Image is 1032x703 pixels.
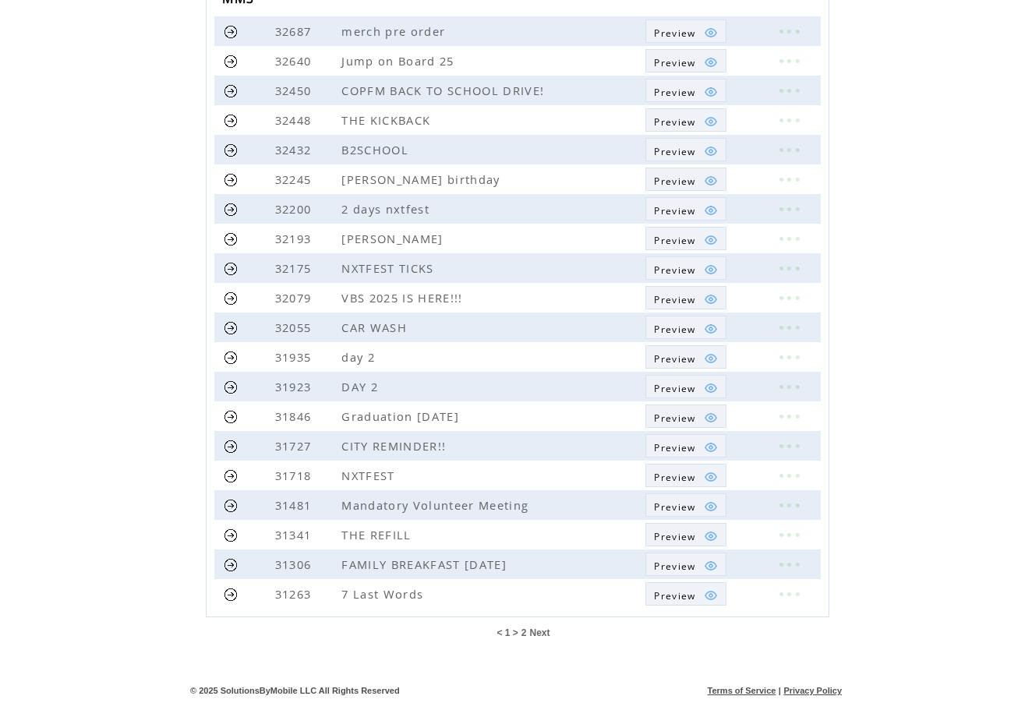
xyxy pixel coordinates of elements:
span: Graduation [DATE] [341,408,463,424]
a: Preview [645,168,726,191]
a: Preview [645,256,726,280]
span: VBS 2025 IS HERE!!! [341,290,466,306]
img: eye.png [704,351,718,366]
span: [PERSON_NAME] birthday [341,171,504,187]
a: Preview [645,197,726,221]
span: Show MMS preview [654,530,695,543]
span: < 1 > [497,627,518,638]
span: day 2 [341,349,379,365]
img: eye.png [704,440,718,454]
a: Preview [645,49,726,72]
span: NXTFEST [341,468,398,483]
span: 32175 [275,260,316,276]
span: Show MMS preview [654,26,695,40]
span: merch pre order [341,23,449,39]
span: 31935 [275,349,316,365]
span: 32640 [275,53,316,69]
a: Preview [645,345,726,369]
a: Preview [645,227,726,250]
span: Show MMS preview [654,352,695,366]
span: Show MMS preview [654,441,695,454]
a: Preview [645,464,726,487]
a: Preview [645,19,726,43]
img: eye.png [704,26,718,40]
img: eye.png [704,500,718,514]
span: 7 Last Words [341,586,427,602]
span: Show MMS preview [654,234,695,247]
a: Preview [645,138,726,161]
img: eye.png [704,263,718,277]
span: 31341 [275,527,316,542]
span: Jump on Board 25 [341,53,458,69]
a: Privacy Policy [783,686,842,695]
span: 32432 [275,142,316,157]
a: Preview [645,316,726,339]
a: Preview [645,493,726,517]
span: 32200 [275,201,316,217]
span: FAMILY BREAKFAST [DATE] [341,556,511,572]
span: Show MMS preview [654,412,695,425]
img: eye.png [704,115,718,129]
span: 2 days nxtfest [341,201,433,217]
a: Next [530,627,550,638]
img: eye.png [704,85,718,99]
span: 31306 [275,556,316,572]
a: 2 [521,627,527,638]
span: 31727 [275,438,316,454]
span: THE REFILL [341,527,415,542]
span: Show MMS preview [654,263,695,277]
span: Show MMS preview [654,323,695,336]
span: Show MMS preview [654,471,695,484]
span: 31263 [275,586,316,602]
span: 32450 [275,83,316,98]
img: eye.png [704,529,718,543]
span: 32193 [275,231,316,246]
span: CAR WASH [341,320,411,335]
span: 31846 [275,408,316,424]
span: COPFM BACK TO SCHOOL DRIVE! [341,83,548,98]
span: Show MMS preview [654,204,695,217]
span: 32245 [275,171,316,187]
span: 32687 [275,23,316,39]
a: Preview [645,375,726,398]
span: Show MMS preview [654,175,695,188]
a: Terms of Service [708,686,776,695]
span: Show MMS preview [654,115,695,129]
img: eye.png [704,381,718,395]
a: Preview [645,404,726,428]
span: CITY REMINDER!! [341,438,450,454]
a: Preview [645,582,726,606]
span: Show MMS preview [654,86,695,99]
span: Show MMS preview [654,145,695,158]
a: Preview [645,108,726,132]
span: 32055 [275,320,316,335]
span: Show MMS preview [654,382,695,395]
span: NXTFEST TICKS [341,260,437,276]
a: Preview [645,79,726,102]
img: eye.png [704,559,718,573]
span: THE KICKBACK [341,112,434,128]
span: © 2025 SolutionsByMobile LLC All Rights Reserved [190,686,400,695]
span: Show MMS preview [654,500,695,514]
img: eye.png [704,411,718,425]
a: Preview [645,553,726,576]
img: eye.png [704,588,718,602]
span: | [779,686,781,695]
img: eye.png [704,322,718,336]
span: DAY 2 [341,379,382,394]
span: Show MMS preview [654,293,695,306]
span: Show MMS preview [654,589,695,602]
span: 32448 [275,112,316,128]
a: Preview [645,434,726,457]
img: eye.png [704,144,718,158]
span: 31718 [275,468,316,483]
span: 31923 [275,379,316,394]
a: Preview [645,523,726,546]
span: Show MMS preview [654,560,695,573]
span: [PERSON_NAME] [341,231,447,246]
span: 32079 [275,290,316,306]
span: 31481 [275,497,316,513]
img: eye.png [704,55,718,69]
